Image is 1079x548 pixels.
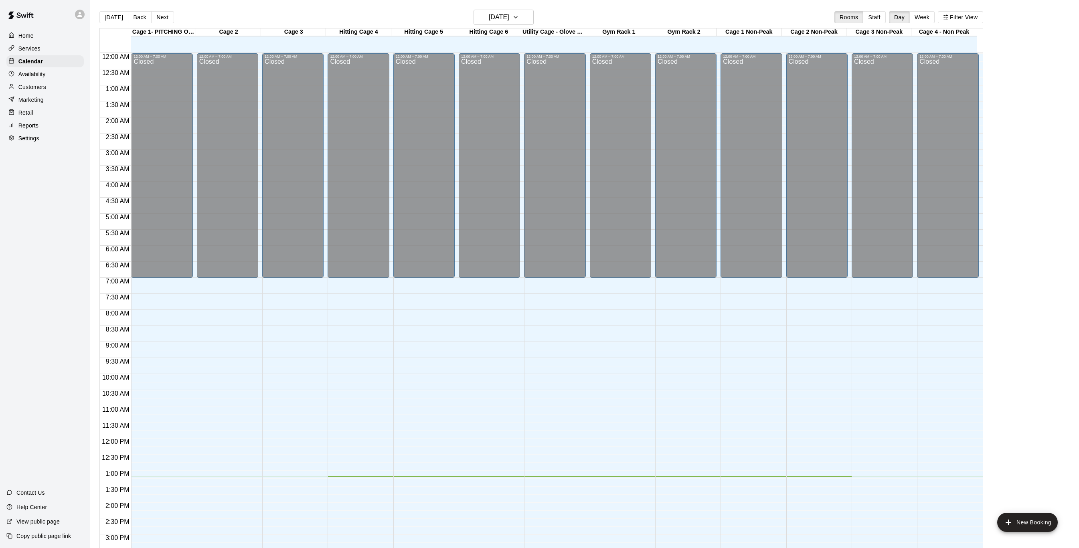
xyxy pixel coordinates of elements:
[103,470,132,477] span: 1:00 PM
[919,59,976,281] div: Closed
[104,150,132,156] span: 3:00 AM
[100,53,132,60] span: 12:00 AM
[100,422,132,429] span: 11:30 AM
[197,53,258,278] div: 12:00 AM – 7:00 AM: Closed
[100,454,131,461] span: 12:30 PM
[474,10,534,25] button: [DATE]
[100,374,132,381] span: 10:00 AM
[104,326,132,333] span: 8:30 AM
[104,117,132,124] span: 2:00 AM
[18,70,46,78] p: Availability
[199,55,256,59] div: 12:00 AM – 7:00 AM
[104,198,132,204] span: 4:30 AM
[104,182,132,188] span: 4:00 AM
[326,28,391,36] div: Hitting Cage 4
[6,94,84,106] a: Marketing
[917,53,978,278] div: 12:00 AM – 7:00 AM: Closed
[6,107,84,119] a: Retail
[104,101,132,108] span: 1:30 AM
[18,121,38,129] p: Reports
[18,57,43,65] p: Calendar
[592,59,649,281] div: Closed
[786,53,848,278] div: 12:00 AM – 7:00 AM: Closed
[391,28,456,36] div: Hitting Cage 5
[717,28,781,36] div: Cage 1 Non-Peak
[396,55,452,59] div: 12:00 AM – 7:00 AM
[789,55,845,59] div: 12:00 AM – 7:00 AM
[854,55,911,59] div: 12:00 AM – 7:00 AM
[265,59,321,281] div: Closed
[911,28,976,36] div: Cage 4 - Non Peak
[393,53,455,278] div: 12:00 AM – 7:00 AM: Closed
[265,55,321,59] div: 12:00 AM – 7:00 AM
[199,59,256,281] div: Closed
[330,59,387,281] div: Closed
[396,59,452,281] div: Closed
[6,68,84,80] div: Availability
[526,59,583,281] div: Closed
[104,294,132,301] span: 7:30 AM
[104,262,132,269] span: 6:30 AM
[6,55,84,67] a: Calendar
[6,132,84,144] a: Settings
[196,28,261,36] div: Cage 2
[18,109,33,117] p: Retail
[781,28,846,36] div: Cage 2 Non-Peak
[103,534,132,541] span: 3:00 PM
[909,11,935,23] button: Week
[889,11,910,23] button: Day
[6,42,84,55] a: Services
[104,278,132,285] span: 7:00 AM
[6,81,84,93] a: Customers
[261,28,326,36] div: Cage 3
[100,438,131,445] span: 12:00 PM
[18,44,40,53] p: Services
[104,310,132,317] span: 8:00 AM
[103,502,132,509] span: 2:00 PM
[592,55,649,59] div: 12:00 AM – 7:00 AM
[134,59,190,281] div: Closed
[863,11,886,23] button: Staff
[655,53,717,278] div: 12:00 AM – 7:00 AM: Closed
[586,28,651,36] div: Gym Rack 1
[852,53,913,278] div: 12:00 AM – 7:00 AM: Closed
[16,489,45,497] p: Contact Us
[104,246,132,253] span: 6:00 AM
[16,532,71,540] p: Copy public page link
[16,503,47,511] p: Help Center
[590,53,651,278] div: 12:00 AM – 7:00 AM: Closed
[834,11,863,23] button: Rooms
[262,53,324,278] div: 12:00 AM – 7:00 AM: Closed
[16,518,60,526] p: View public page
[18,83,46,91] p: Customers
[456,28,521,36] div: Hitting Cage 6
[919,55,976,59] div: 12:00 AM – 7:00 AM
[103,518,132,525] span: 2:30 PM
[6,30,84,42] a: Home
[723,55,779,59] div: 12:00 AM – 7:00 AM
[524,53,585,278] div: 12:00 AM – 7:00 AM: Closed
[104,342,132,349] span: 9:00 AM
[104,358,132,365] span: 9:30 AM
[104,166,132,172] span: 3:30 AM
[526,55,583,59] div: 12:00 AM – 7:00 AM
[18,134,39,142] p: Settings
[461,59,518,281] div: Closed
[128,11,152,23] button: Back
[651,28,716,36] div: Gym Rack 2
[18,32,34,40] p: Home
[6,119,84,131] a: Reports
[328,53,389,278] div: 12:00 AM – 7:00 AM: Closed
[721,53,782,278] div: 12:00 AM – 7:00 AM: Closed
[461,55,518,59] div: 12:00 AM – 7:00 AM
[330,55,387,59] div: 12:00 AM – 7:00 AM
[131,28,196,36] div: Cage 1- PITCHING ONLY
[18,96,44,104] p: Marketing
[723,59,779,281] div: Closed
